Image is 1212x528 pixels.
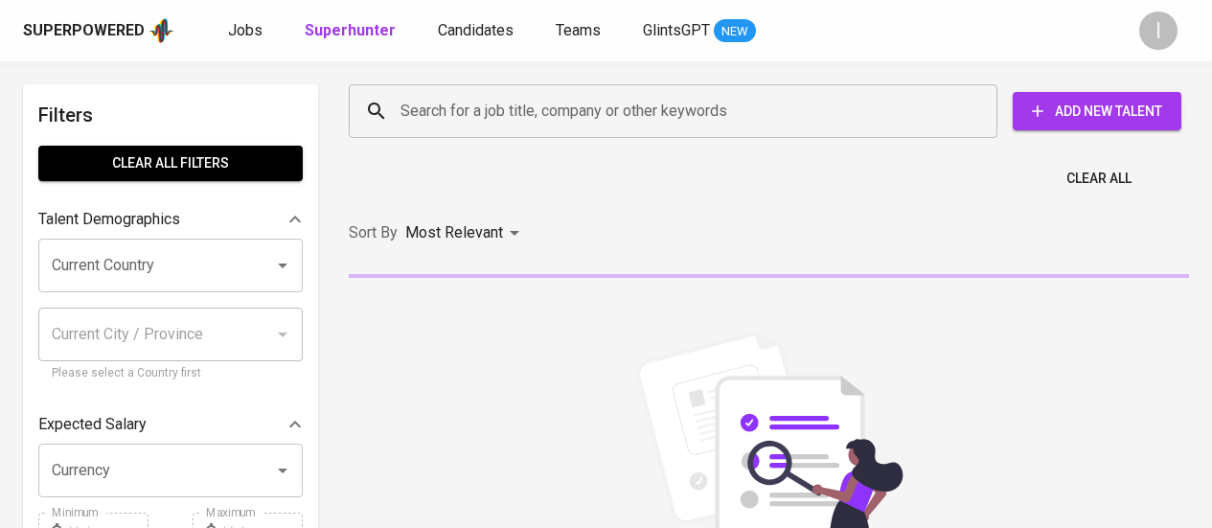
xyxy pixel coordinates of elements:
[269,457,296,484] button: Open
[1059,161,1139,196] button: Clear All
[23,20,145,42] div: Superpowered
[38,405,303,444] div: Expected Salary
[643,19,756,43] a: GlintsGPT NEW
[556,19,605,43] a: Teams
[1139,11,1178,50] div: I
[556,21,601,39] span: Teams
[149,16,174,45] img: app logo
[38,146,303,181] button: Clear All filters
[714,22,756,41] span: NEW
[228,21,263,39] span: Jobs
[38,208,180,231] p: Talent Demographics
[228,19,266,43] a: Jobs
[405,221,503,244] p: Most Relevant
[54,151,287,175] span: Clear All filters
[1028,100,1166,124] span: Add New Talent
[38,413,147,436] p: Expected Salary
[438,21,514,39] span: Candidates
[23,16,174,45] a: Superpoweredapp logo
[405,216,526,251] div: Most Relevant
[38,200,303,239] div: Talent Demographics
[305,19,400,43] a: Superhunter
[1013,92,1181,130] button: Add New Talent
[52,364,289,383] p: Please select a Country first
[38,100,303,130] h6: Filters
[643,21,710,39] span: GlintsGPT
[305,21,396,39] b: Superhunter
[349,221,398,244] p: Sort By
[269,252,296,279] button: Open
[438,19,517,43] a: Candidates
[1066,167,1132,191] span: Clear All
